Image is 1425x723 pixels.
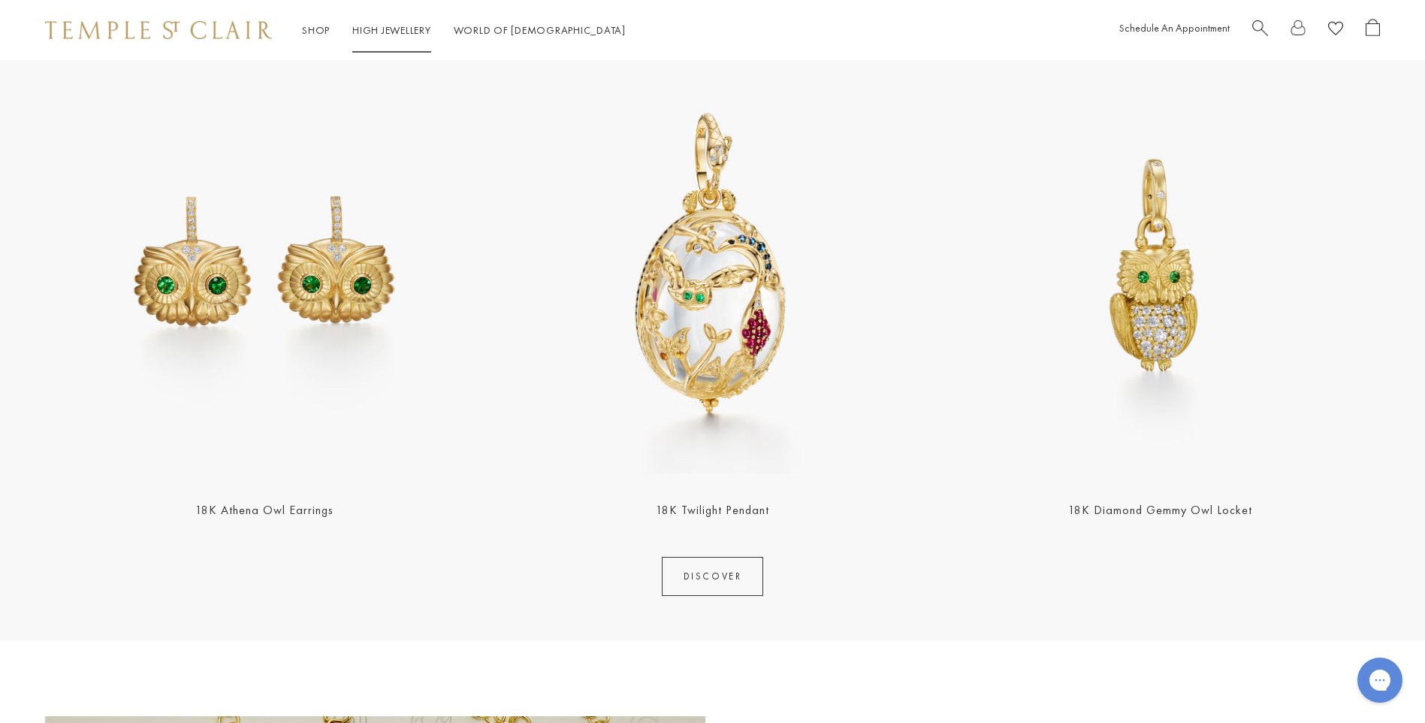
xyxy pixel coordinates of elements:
[454,23,626,37] a: World of [DEMOGRAPHIC_DATA]World of [DEMOGRAPHIC_DATA]
[1350,652,1410,708] iframe: Gorgias live chat messenger
[195,502,334,518] a: 18K Athena Owl Earrings
[302,21,626,40] nav: Main navigation
[1328,19,1343,42] a: View Wishlist
[302,23,330,37] a: ShopShop
[656,502,769,518] a: 18K Twilight Pendant
[1366,19,1380,42] a: Open Shopping Bag
[45,21,272,39] img: Temple St. Clair
[941,44,1380,483] img: P31886-OWLLOC
[941,44,1380,483] a: P31886-OWLLOCP31886-OWLLOC
[493,44,931,483] img: 18K Twilight Pendant
[45,44,484,483] a: E36186-OWLTGE36186-OWLTG
[45,44,484,483] img: E36186-OWLTG
[1119,21,1230,35] a: Schedule An Appointment
[662,557,764,596] a: DISCOVER
[1068,502,1252,518] a: 18K Diamond Gemmy Owl Locket
[1252,19,1268,42] a: Search
[352,23,431,37] a: High JewelleryHigh Jewellery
